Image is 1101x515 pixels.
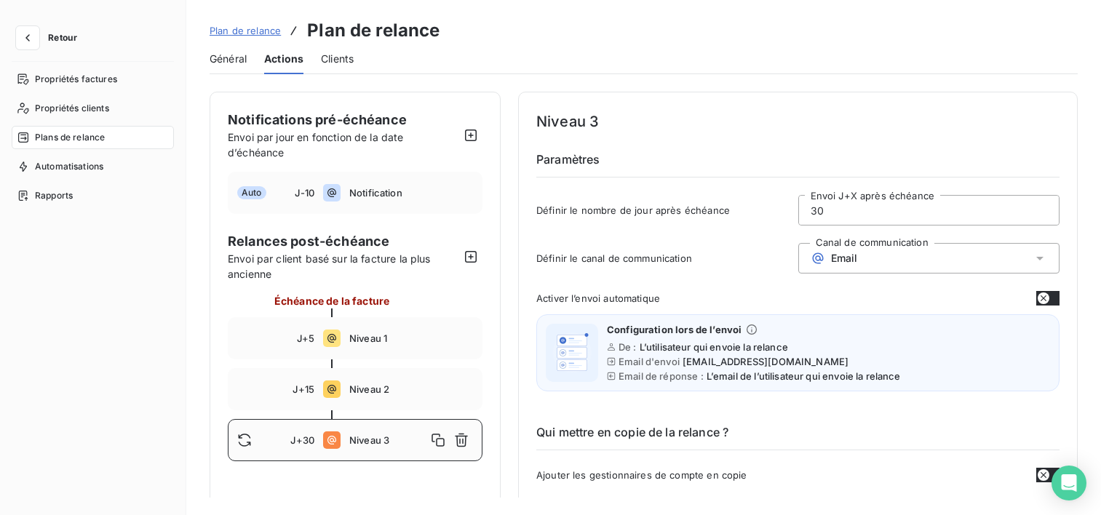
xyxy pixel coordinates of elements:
span: Ajouter les gestionnaires de compte en copie [536,469,747,481]
span: Activer l’envoi automatique [536,292,660,304]
span: Échéance de la facture [274,293,389,308]
span: J-10 [295,187,314,199]
a: Automatisations [12,155,174,178]
h3: Plan de relance [307,17,440,44]
span: Relances post-échéance [228,231,459,251]
a: Plans de relance [12,126,174,149]
span: Configuration lors de l’envoi [607,324,742,335]
span: Définir le canal de communication [536,252,798,264]
span: Automatisations [35,160,103,173]
span: Email d'envoi [619,356,680,367]
span: Propriétés factures [35,73,117,86]
a: Propriétés factures [12,68,174,91]
span: Retour [48,33,77,42]
span: Niveau 2 [349,383,473,395]
h4: Niveau 3 [536,110,1060,133]
h6: Paramètres [536,151,1060,177]
span: Clients [321,52,354,66]
div: Open Intercom Messenger [1052,466,1086,500]
h6: Qui mettre en copie de la relance ? [536,423,1060,450]
span: Auto [237,186,266,199]
span: J+15 [293,383,314,395]
span: Général [210,52,247,66]
span: L’email de l’utilisateur qui envoie la relance [707,370,901,382]
span: Notification [349,187,473,199]
span: Rapports [35,189,73,202]
span: [EMAIL_ADDRESS][DOMAIN_NAME] [683,356,848,367]
span: Notifications pré-échéance [228,112,407,127]
span: Plan de relance [210,25,281,36]
span: De : [619,341,637,353]
span: Email [831,252,858,264]
span: Propriétés clients [35,102,109,115]
a: Rapports [12,184,174,207]
a: Propriétés clients [12,97,174,120]
span: Email de réponse : [619,370,704,382]
span: L’utilisateur qui envoie la relance [640,341,788,353]
span: Envoi par jour en fonction de la date d’échéance [228,131,404,159]
span: J+5 [297,332,314,344]
a: Plan de relance [210,23,281,38]
span: Envoi par client basé sur la facture la plus ancienne [228,251,459,282]
span: Actions [264,52,303,66]
span: Niveau 1 [349,332,473,344]
img: illustration helper email [549,330,595,376]
span: Niveau 3 [349,434,426,446]
span: J+30 [290,434,314,446]
span: Définir le nombre de jour après échéance [536,204,798,216]
button: Retour [12,26,89,49]
span: Plans de relance [35,131,105,144]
